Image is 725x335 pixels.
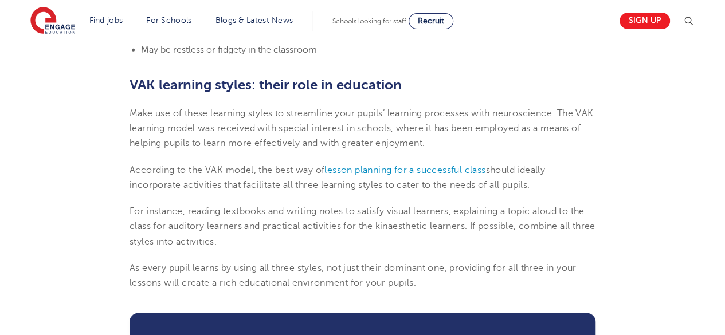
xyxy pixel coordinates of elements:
[130,263,577,288] span: As every pupil learns by using all three styles, not just their dominant one, providing for all t...
[409,13,453,29] a: Recruit
[215,16,293,25] a: Blogs & Latest News
[30,7,75,36] img: Engage Education
[324,165,485,175] a: lesson planning for a successful class
[130,108,593,149] span: Make use of these learning styles to streamline your pupils’ learning processes with neuroscience...
[146,16,191,25] a: For Schools
[130,165,545,190] span: should ideally incorporate activities that facilitate all three learning styles to cater to the n...
[89,16,123,25] a: Find jobs
[141,45,317,55] span: May be restless or fidgety in the classroom
[130,165,324,175] span: According to the VAK model, the best way of
[130,77,402,93] b: VAK learning styles: their role in education
[130,206,595,247] span: For instance, reading textbooks and writing notes to satisfy visual learners, explaining a topic ...
[620,13,670,29] a: Sign up
[418,17,444,25] span: Recruit
[332,17,406,25] span: Schools looking for staff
